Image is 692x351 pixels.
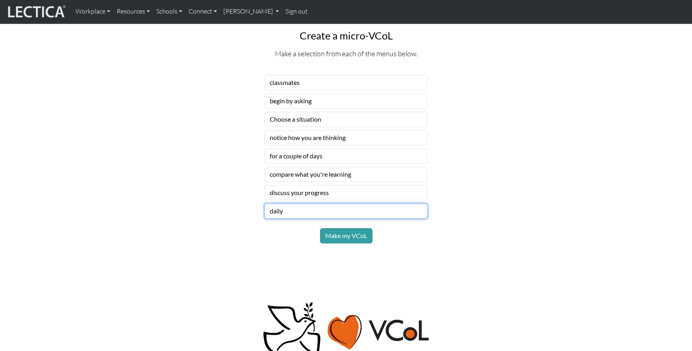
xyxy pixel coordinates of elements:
button: Make my VCoL [320,228,372,243]
a: Resources [113,3,153,20]
a: Connect [185,3,220,20]
a: Workplace [72,3,113,20]
a: [PERSON_NAME] [220,3,282,20]
img: lecticalive [6,4,66,19]
a: Sign out [282,3,311,20]
h3: Create a micro-VCoL [131,30,561,42]
a: Schools [153,3,185,20]
p: Make a selection from each of the menus below. [131,48,561,59]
